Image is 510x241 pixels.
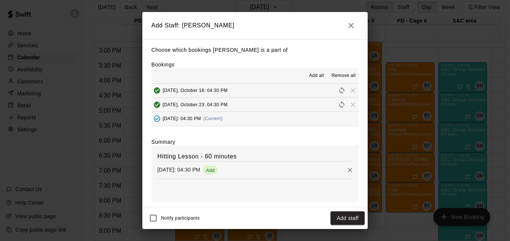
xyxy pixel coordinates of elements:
[151,45,359,55] p: Choose which bookings [PERSON_NAME] is a part of
[347,87,359,93] span: Remove
[151,113,163,124] button: Added - Collect Payment
[309,72,324,80] span: Add all
[330,211,365,225] button: Add staff
[332,72,356,80] span: Remove all
[151,62,175,68] label: Bookings
[203,116,223,121] span: (Current)
[329,70,359,82] button: Remove all
[142,12,368,39] h2: Add Staff: [PERSON_NAME]
[336,87,347,93] span: Reschedule
[305,70,329,82] button: Add all
[336,101,347,107] span: Reschedule
[151,112,359,126] button: Added - Collect Payment[DATE]: 04:30 PM(Current)
[163,87,228,93] span: [DATE], October 16: 04:30 PM
[344,164,356,176] button: Remove
[163,102,228,107] span: [DATE], October 23: 04:30 PM
[151,85,163,96] button: Added
[151,84,359,98] button: Added[DATE], October 16: 04:30 PMRescheduleRemove
[163,116,201,121] span: [DATE]: 04:30 PM
[151,99,163,110] button: Added
[157,166,200,173] p: [DATE]: 04:30 PM
[347,101,359,107] span: Remove
[157,152,353,161] h6: Hitting Lesson - 60 minutes
[151,138,175,146] label: Summary
[203,167,217,173] span: Add
[151,98,359,111] button: Added[DATE], October 23: 04:30 PMRescheduleRemove
[161,215,200,221] span: Notify participants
